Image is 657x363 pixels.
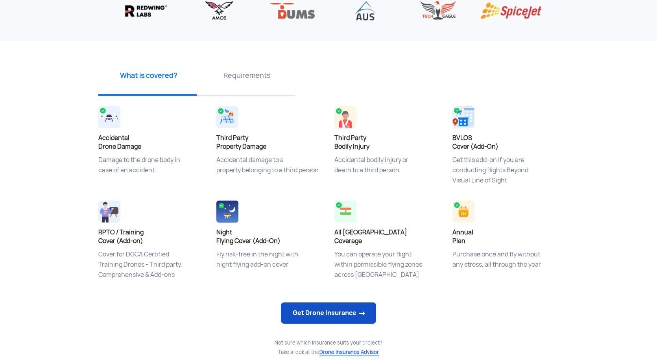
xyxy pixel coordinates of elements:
h4: Accidental Drone Damage [98,134,205,151]
img: AUS [334,0,396,21]
h4: RPTO / Training Cover (Add-on) [98,228,205,245]
p: Accidental damage to a property belonging to a third person [216,155,323,194]
h4: Third Party Bodily Injury [334,134,441,151]
p: You can operate your flight within permissible flying zones across [GEOGRAPHIC_DATA] [334,249,441,289]
h4: Third Party Property Damage [216,134,323,151]
h4: All [GEOGRAPHIC_DATA] Coverage [334,228,441,245]
a: Get Drone Insurance [281,302,376,324]
img: Spice Jet [480,0,542,21]
h4: BVLOS Cover (Add-On) [452,134,559,151]
p: What is covered? [102,70,195,80]
span: Drone Insurance Advisor [319,349,379,356]
div: Not sure which Insurance suits your project? Take a look at the [98,338,559,357]
h4: Annual Plan [452,228,559,245]
img: AMOS [188,0,250,21]
img: Redwing labs [116,0,177,21]
p: Damage to the drone body in case of an accident [98,155,205,194]
p: Cover for DGCA Certified Training Drones - Third party, Comprehensive & Add-ons [98,249,205,289]
img: Tech Eagle [408,0,469,21]
img: DUMS [262,0,323,21]
h4: Night Flying Cover (Add-On) [216,228,323,245]
p: Get this add-on if you are conducting flights Beyond Visual Line of Sight [452,155,559,194]
p: Requirements [201,70,293,80]
p: Fly risk-free in the night with night flying add-on cover [216,249,323,289]
p: Purchase once and fly without any stress, all through the year [452,249,559,289]
p: Accidental bodily injury or death to a third person [334,155,441,194]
